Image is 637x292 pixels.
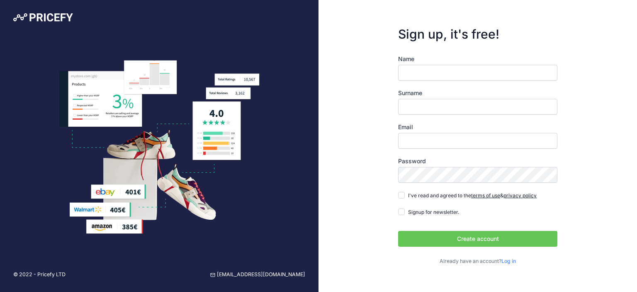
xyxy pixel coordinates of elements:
a: terms of use [471,192,500,199]
p: Already have an account? [398,258,557,265]
p: © 2022 - Pricefy LTD [13,271,66,279]
label: Name [398,55,557,63]
a: Log in [501,258,516,264]
label: Email [398,123,557,131]
a: [EMAIL_ADDRESS][DOMAIN_NAME] [210,271,305,279]
a: privacy policy [503,192,537,199]
label: Password [398,157,557,165]
span: I've read and agreed to the & [408,192,537,199]
img: Pricefy [13,13,73,22]
button: Create account [398,231,557,247]
label: Surname [398,89,557,97]
h3: Sign up, it's free! [398,27,557,42]
span: Signup for newsletter. [408,209,459,215]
